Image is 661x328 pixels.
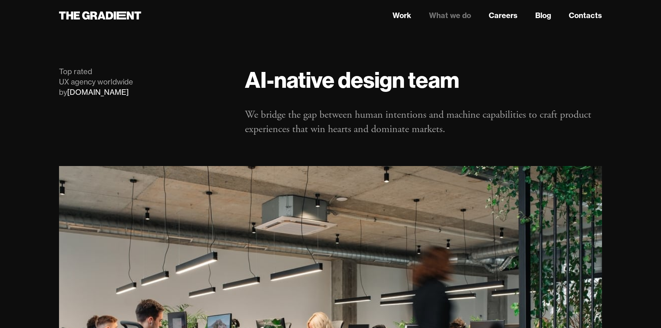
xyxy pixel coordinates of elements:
[59,66,230,97] div: Top rated UX agency worldwide by
[392,10,411,21] a: Work
[489,10,518,21] a: Careers
[535,10,551,21] a: Blog
[245,66,602,93] h1: AI-native design team
[569,10,602,21] a: Contacts
[429,10,471,21] a: What we do
[245,108,602,137] p: We bridge the gap between human intentions and machine capabilities to craft product experiences ...
[67,87,129,97] a: [DOMAIN_NAME]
